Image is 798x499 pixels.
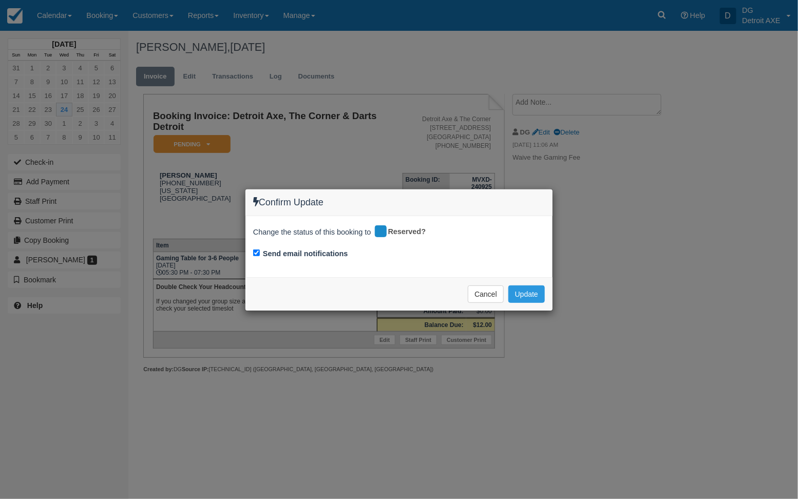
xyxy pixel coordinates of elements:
span: Change the status of this booking to [253,227,371,240]
button: Update [508,285,545,303]
div: Reserved? [373,224,433,240]
h4: Confirm Update [253,197,545,208]
label: Send email notifications [263,248,348,259]
button: Cancel [468,285,504,303]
